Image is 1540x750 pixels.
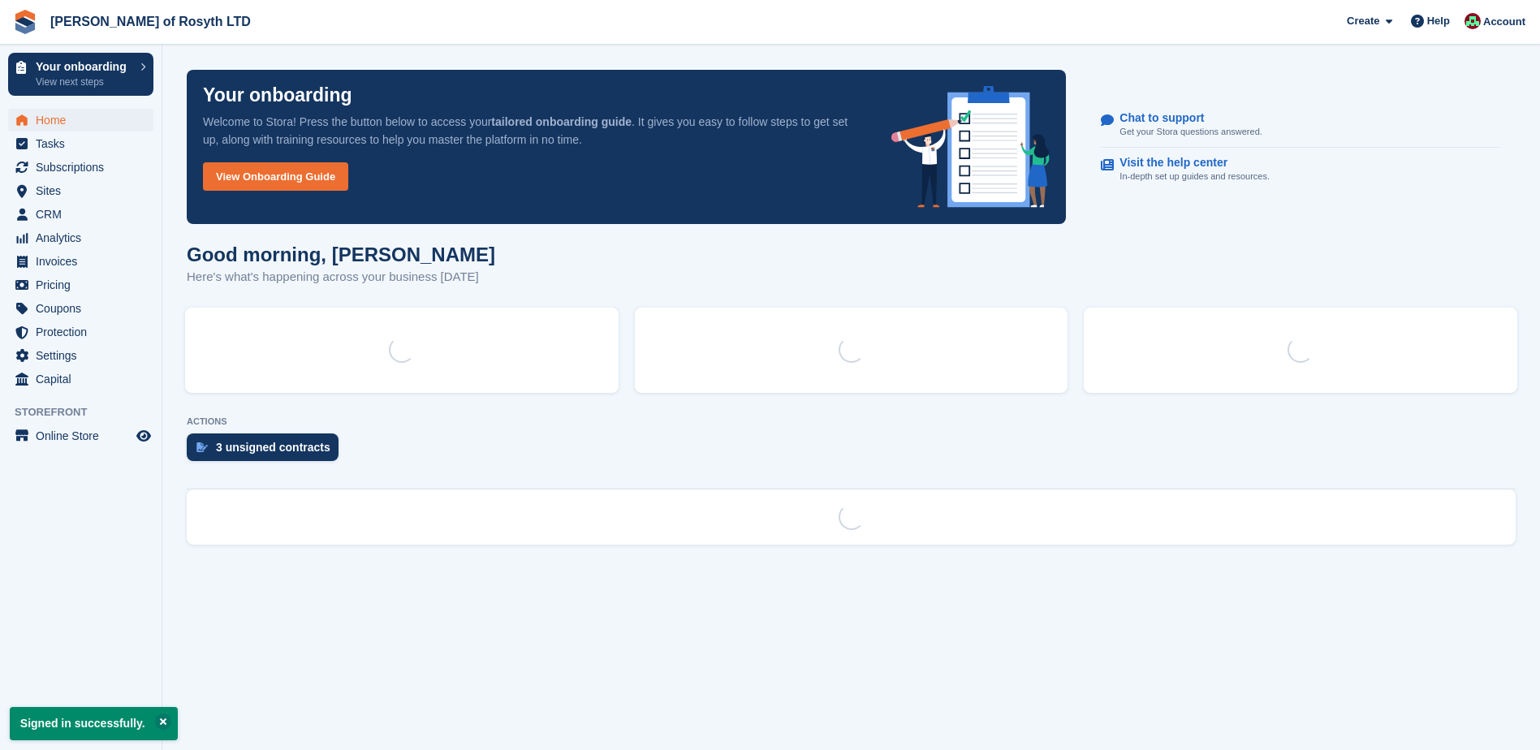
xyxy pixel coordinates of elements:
h1: Good morning, [PERSON_NAME] [187,244,495,265]
span: Storefront [15,404,162,420]
span: Subscriptions [36,156,133,179]
a: menu [8,344,153,367]
strong: tailored onboarding guide [491,115,632,128]
a: menu [8,132,153,155]
span: Coupons [36,297,133,320]
a: Preview store [134,426,153,446]
a: 3 unsigned contracts [187,433,347,469]
span: Settings [36,344,133,367]
a: menu [8,297,153,320]
span: Home [36,109,133,131]
span: Protection [36,321,133,343]
p: Welcome to Stora! Press the button below to access your . It gives you easy to follow steps to ge... [203,113,865,149]
img: stora-icon-8386f47178a22dfd0bd8f6a31ec36ba5ce8667c1dd55bd0f319d3a0aa187defe.svg [13,10,37,34]
a: Your onboarding View next steps [8,53,153,96]
a: menu [8,226,153,249]
span: Online Store [36,425,133,447]
span: Capital [36,368,133,390]
a: menu [8,109,153,131]
p: Your onboarding [36,61,132,72]
p: ACTIONS [187,416,1516,427]
span: Account [1483,14,1525,30]
img: Anne Thomson [1465,13,1481,29]
p: Get your Stora questions answered. [1119,125,1262,139]
p: View next steps [36,75,132,89]
p: In-depth set up guides and resources. [1119,170,1270,183]
span: Sites [36,179,133,202]
a: menu [8,156,153,179]
a: menu [8,425,153,447]
a: menu [8,274,153,296]
p: Your onboarding [203,86,352,105]
a: [PERSON_NAME] of Rosyth LTD [44,8,257,35]
p: Chat to support [1119,111,1249,125]
span: Invoices [36,250,133,273]
div: 3 unsigned contracts [216,441,330,454]
p: Visit the help center [1119,156,1257,170]
a: menu [8,203,153,226]
img: onboarding-info-6c161a55d2c0e0a8cae90662b2fe09162a5109e8cc188191df67fb4f79e88e88.svg [891,86,1050,208]
a: Visit the help center In-depth set up guides and resources. [1101,148,1500,192]
span: Tasks [36,132,133,155]
a: menu [8,179,153,202]
a: View Onboarding Guide [203,162,348,191]
p: Signed in successfully. [10,707,178,740]
p: Here's what's happening across your business [DATE] [187,268,495,287]
span: CRM [36,203,133,226]
img: contract_signature_icon-13c848040528278c33f63329250d36e43548de30e8caae1d1a13099fd9432cc5.svg [196,442,208,452]
a: menu [8,368,153,390]
a: Chat to support Get your Stora questions answered. [1101,103,1500,148]
a: menu [8,250,153,273]
span: Create [1347,13,1379,29]
span: Help [1427,13,1450,29]
span: Pricing [36,274,133,296]
span: Analytics [36,226,133,249]
a: menu [8,321,153,343]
